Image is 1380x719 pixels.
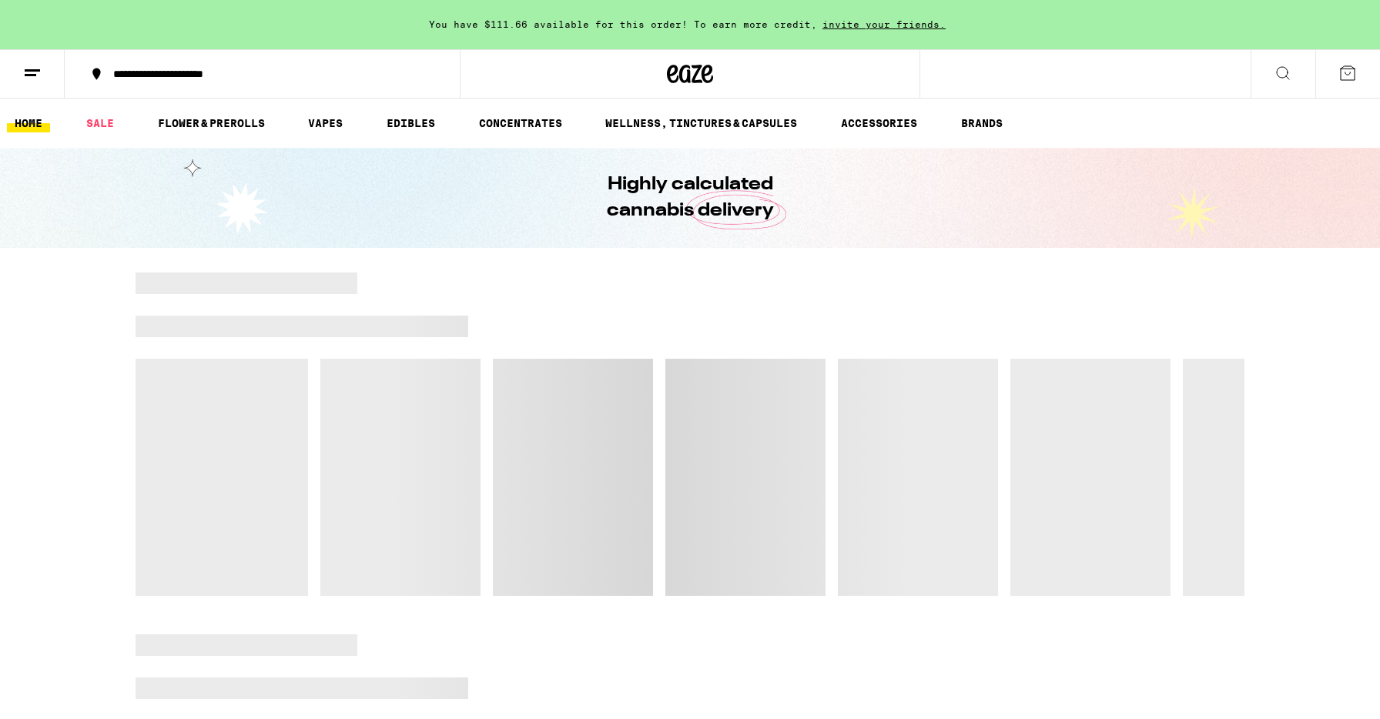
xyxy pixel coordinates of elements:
a: CONCENTRATES [471,114,570,132]
span: invite your friends. [817,19,951,29]
a: ACCESSORIES [833,114,925,132]
a: EDIBLES [379,114,443,132]
a: WELLNESS, TINCTURES & CAPSULES [598,114,805,132]
a: FLOWER & PREROLLS [150,114,273,132]
a: VAPES [300,114,350,132]
a: SALE [79,114,122,132]
h1: Highly calculated cannabis delivery [563,172,817,224]
span: You have $111.66 available for this order! To earn more credit, [429,19,817,29]
a: HOME [7,114,50,132]
a: BRANDS [953,114,1010,132]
